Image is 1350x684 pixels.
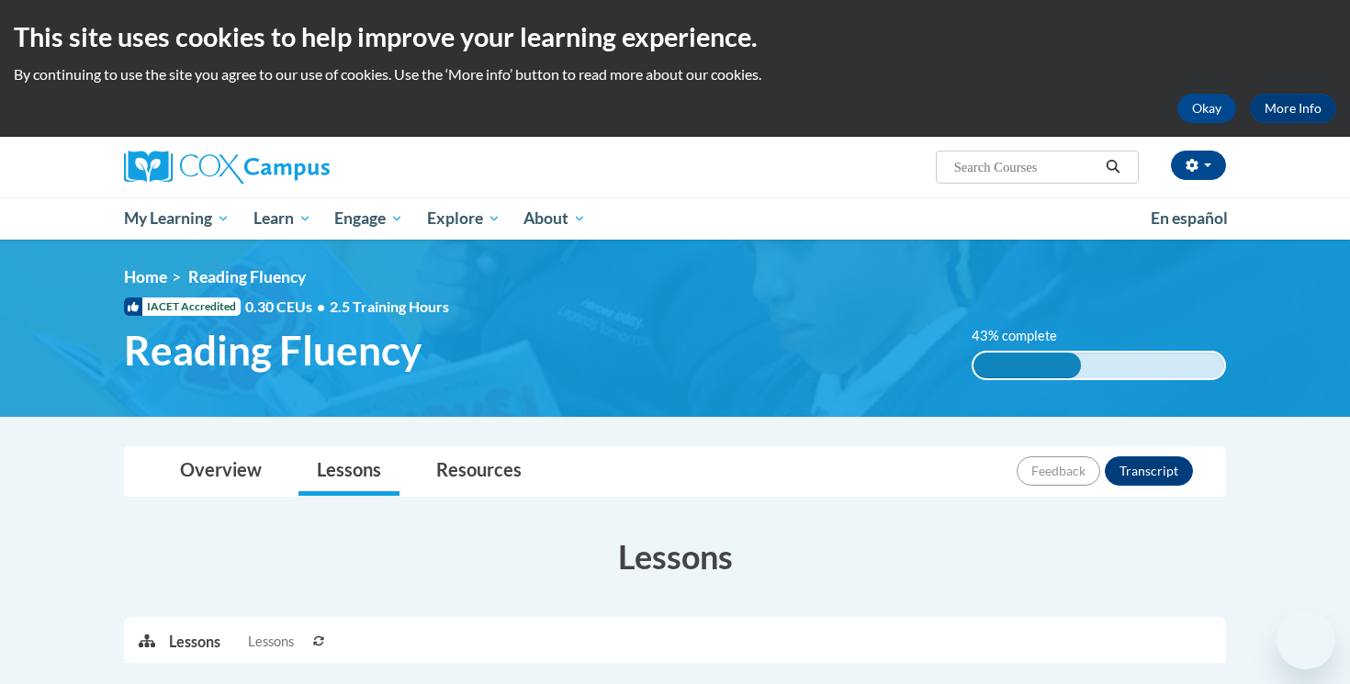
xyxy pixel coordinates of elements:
[973,353,1082,378] div: 43% complete
[96,197,1254,240] div: Main menu
[124,533,1226,579] h3: Lessons
[1151,208,1228,228] span: En español
[330,297,449,315] span: 2.5 Training Hours
[124,326,422,375] span: Reading Fluency
[415,197,512,240] a: Explore
[124,151,473,184] a: Cox Campus
[14,18,1336,55] h2: This site uses cookies to help improve your learning experience.
[14,64,1336,84] p: By continuing to use the site you agree to our use of cookies. Use the ‘More info’ button to read...
[523,207,586,230] span: About
[124,151,330,184] img: Cox Campus
[253,207,311,230] span: Learn
[972,326,1077,346] label: 43% complete
[1250,94,1336,123] a: More Info
[952,156,1099,178] input: Search Courses
[322,197,415,240] a: Engage
[245,297,330,317] span: 0.30 CEUs
[334,207,403,230] span: Engage
[112,197,242,240] a: My Learning
[427,207,501,230] span: Explore
[169,632,220,652] p: Lessons
[242,197,323,240] a: Learn
[1105,456,1193,486] button: Transcript
[188,267,306,286] span: Reading Fluency
[1177,94,1236,123] button: Okay
[418,447,540,496] a: Resources
[1099,156,1127,178] button: Search
[317,297,325,315] span: •
[1139,199,1240,238] a: En español
[124,267,167,286] a: Home
[1017,456,1100,486] button: Feedback
[248,632,294,652] span: Lessons
[1277,611,1335,669] iframe: Button to launch messaging window
[162,447,280,496] a: Overview
[512,197,599,240] a: About
[298,447,399,496] a: Lessons
[1171,151,1226,180] button: Account Settings
[124,297,241,316] span: IACET Accredited
[124,207,230,230] span: My Learning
